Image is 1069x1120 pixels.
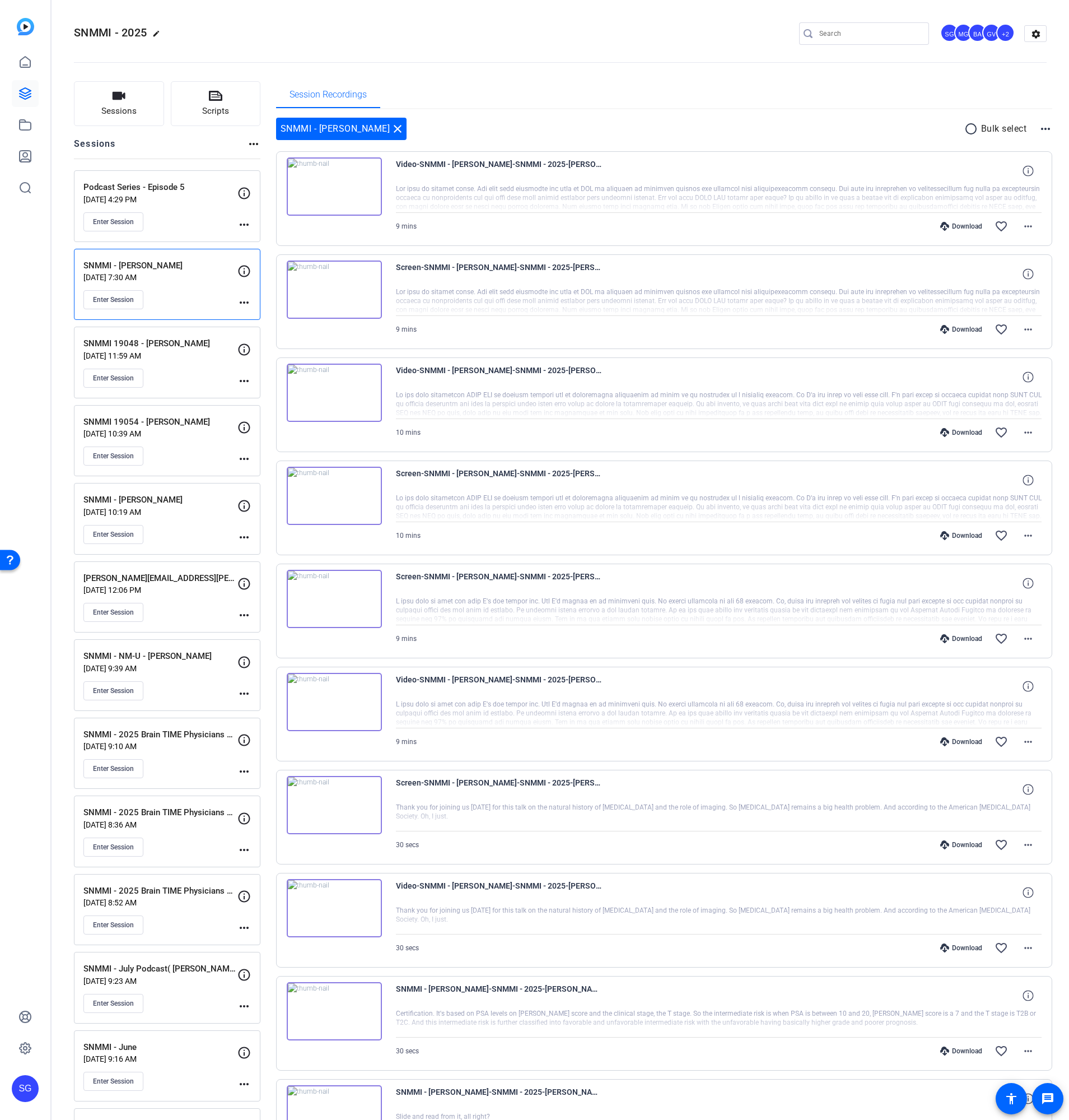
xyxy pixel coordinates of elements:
span: Session Recordings [290,90,367,99]
img: thumb-nail [287,364,382,422]
p: SNMMI - [PERSON_NAME] [83,494,237,506]
mat-icon: more_horiz [237,1077,251,1091]
button: Enter Session [83,1072,143,1091]
mat-icon: favorite_border [995,529,1008,542]
span: Enter Session [93,843,134,852]
p: SNMMI - June [83,1041,237,1054]
p: SNMMI - 2025 Brain TIME Physicians Series - [PERSON_NAME] [83,728,237,741]
p: SNMMI - [PERSON_NAME] [83,259,237,272]
img: thumb-nail [287,673,382,731]
button: Enter Session [83,603,143,622]
span: Screen-SNMMI - [PERSON_NAME]-SNMMI - 2025-[PERSON_NAME] Mallak1-Chrome-2025-08-21-21-21-36-297-0 [396,467,603,494]
img: thumb-nail [287,982,382,1040]
mat-icon: more_horiz [237,921,251,935]
img: thumb-nail [287,467,382,525]
p: [DATE] 11:59 AM [83,351,237,360]
span: Sessions [101,105,137,118]
p: SNMMI - 2025 Brain TIME Physicians Series - [PERSON_NAME] [83,885,237,898]
div: Download [935,325,988,334]
div: Download [935,428,988,437]
mat-icon: more_horiz [1039,122,1052,136]
p: SNMMI 19054 - [PERSON_NAME] [83,416,237,429]
button: Scripts [171,81,261,126]
div: Download [935,531,988,540]
div: Download [935,222,988,231]
p: [DATE] 12:06 PM [83,585,237,594]
span: Scripts [202,105,229,118]
span: Enter Session [93,217,134,226]
img: thumb-nail [287,570,382,628]
div: +2 [996,24,1015,42]
button: Enter Session [83,915,143,935]
span: Enter Session [93,686,134,695]
mat-icon: more_horiz [237,843,251,857]
button: Enter Session [83,681,143,700]
div: Download [935,944,988,952]
mat-icon: accessibility [1005,1092,1018,1105]
mat-icon: favorite_border [995,632,1008,645]
p: [DATE] 8:52 AM [83,898,237,907]
div: Download [935,1047,988,1056]
mat-icon: more_horiz [237,296,251,309]
input: Search [819,27,920,40]
mat-icon: favorite_border [995,323,1008,336]
span: Enter Session [93,452,134,461]
span: Enter Session [93,295,134,304]
mat-icon: favorite_border [995,220,1008,233]
mat-icon: more_horiz [237,1000,251,1013]
span: 30 secs [396,944,419,952]
mat-icon: more_horiz [237,374,251,388]
p: [DATE] 9:23 AM [83,977,237,986]
div: BA [968,24,987,42]
img: thumb-nail [287,261,382,319]
span: Enter Session [93,374,134,383]
mat-icon: more_horiz [1021,1044,1035,1058]
button: Enter Session [83,838,143,857]
span: Enter Session [93,530,134,539]
span: 30 secs [396,841,419,849]
p: [DATE] 10:39 AM [83,429,237,438]
p: [DATE] 4:29 PM [83,195,237,204]
p: [DATE] 9:16 AM [83,1054,237,1063]
span: SNMMI - [PERSON_NAME]-SNMMI - 2025-[PERSON_NAME]-Chrome-2025-08-18-21-36-13-389-0 [396,1085,603,1112]
mat-icon: more_horiz [1021,941,1035,955]
p: [DATE] 9:10 AM [83,742,237,751]
span: Enter Session [93,1077,134,1086]
mat-icon: favorite_border [995,941,1008,955]
mat-icon: more_horiz [237,687,251,700]
img: thumb-nail [287,776,382,834]
p: [DATE] 10:19 AM [83,508,237,517]
span: Video-SNMMI - [PERSON_NAME]-SNMMI - 2025-[PERSON_NAME] Mallak1-Chrome-2025-08-21-21-12-03-817-0 [396,673,603,700]
mat-icon: more_horiz [1021,735,1035,749]
mat-icon: more_horiz [247,137,260,151]
p: SNMMI - 2025 Brain TIME Physicians Series - [PERSON_NAME] [83,806,237,819]
mat-icon: more_horiz [1021,838,1035,852]
mat-icon: more_horiz [1021,529,1035,542]
ngx-avatar: Scott Grant [940,24,960,43]
span: Screen-SNMMI - [PERSON_NAME]-SNMMI - 2025-[PERSON_NAME] Mallak1-Chrome-2025-08-21-21-12-03-817-0 [396,570,603,597]
button: Enter Session [83,290,143,309]
h2: Sessions [74,137,116,159]
div: SG [940,24,959,42]
mat-icon: more_horiz [237,608,251,622]
mat-icon: more_horiz [237,452,251,466]
button: Enter Session [83,759,143,778]
div: MG [954,24,973,42]
div: Download [935,634,988,643]
mat-icon: more_horiz [237,765,251,778]
span: 9 mins [396,222,417,230]
img: blue-gradient.svg [17,18,34,35]
mat-icon: more_horiz [237,218,251,231]
mat-icon: more_horiz [1021,220,1035,233]
span: Enter Session [93,921,134,930]
ngx-avatar: Gert Viljoen [982,24,1002,43]
ngx-avatar: Manuel Grados-Andrade [954,24,974,43]
span: Enter Session [93,764,134,773]
span: 9 mins [396,635,417,643]
div: Download [935,737,988,746]
mat-icon: close [391,122,404,136]
img: thumb-nail [287,157,382,216]
mat-icon: favorite_border [995,838,1008,852]
div: GV [982,24,1001,42]
span: Enter Session [93,999,134,1008]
